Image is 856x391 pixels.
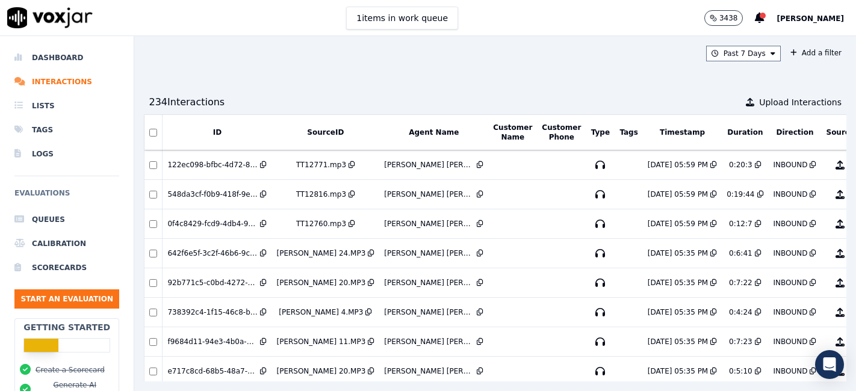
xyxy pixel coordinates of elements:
[276,278,365,288] div: [PERSON_NAME] 20.MP3
[729,337,752,346] div: 0:7:23
[746,96,842,108] button: Upload Interactions
[759,96,842,108] span: Upload Interactions
[648,337,708,346] div: [DATE] 05:35 PM
[704,10,743,26] button: 3438
[167,307,258,317] div: 738392c4-1f15-46c8-bd03-26291f630875
[542,123,581,142] button: Customer Phone
[648,307,708,317] div: [DATE] 05:35 PM
[729,307,752,317] div: 0:4:24
[167,278,258,288] div: 92b771c5-c0bd-4272-b59d-d7206cfa885e
[660,128,705,137] button: Timestamp
[167,248,258,258] div: 642f6e5f-3c2f-46b6-9cc5-28ba6f18509a
[384,307,474,317] div: [PERSON_NAME] [PERSON_NAME]
[384,189,474,199] div: [PERSON_NAME] [PERSON_NAME]
[276,366,365,376] div: [PERSON_NAME] 20.MP3
[296,219,346,229] div: TT12760.mp3
[786,46,846,60] button: Add a filter
[346,7,458,29] button: 1items in work queue
[727,189,754,199] div: 0:19:44
[36,365,105,375] button: Create a Scorecard
[729,160,752,170] div: 0:20:3
[826,128,854,137] button: Source
[729,248,752,258] div: 0:6:41
[167,160,258,170] div: 122ec098-bfbc-4d72-8144-6afcfd3b962d
[727,128,763,137] button: Duration
[7,7,93,28] img: voxjar logo
[14,186,119,208] h6: Evaluations
[777,128,814,137] button: Direction
[729,278,752,288] div: 0:7:22
[774,307,808,317] div: INBOUND
[279,307,363,317] div: [PERSON_NAME] 4.MP3
[648,248,708,258] div: [DATE] 05:35 PM
[14,256,119,280] a: Scorecards
[409,128,459,137] button: Agent Name
[648,366,708,376] div: [DATE] 05:35 PM
[14,232,119,256] a: Calibration
[14,70,119,94] a: Interactions
[815,350,844,379] div: Open Intercom Messenger
[167,337,258,346] div: f9684d11-94e3-4b0a-89a8-57cfe1eef705
[384,248,474,258] div: [PERSON_NAME] [PERSON_NAME]
[719,13,738,23] p: 3438
[591,128,610,137] button: Type
[774,366,808,376] div: INBOUND
[167,189,258,199] div: 548da3cf-f0b9-418f-9ed5-3c4d7ee6e2e3
[384,366,474,376] div: [PERSON_NAME] [PERSON_NAME]
[774,189,808,199] div: INBOUND
[648,189,708,199] div: [DATE] 05:59 PM
[14,118,119,142] a: Tags
[276,337,365,346] div: [PERSON_NAME] 11.MP3
[14,142,119,166] a: Logs
[384,219,474,229] div: [PERSON_NAME] [PERSON_NAME]
[774,248,808,258] div: INBOUND
[14,46,119,70] a: Dashboard
[706,46,781,61] button: Past 7 Days
[777,11,856,25] button: [PERSON_NAME]
[167,219,258,229] div: 0f4c8429-fcd9-4db4-9270-761c65d582d1
[276,248,365,258] div: [PERSON_NAME] 24.MP3
[774,278,808,288] div: INBOUND
[167,366,258,376] div: e717c8cd-68b5-48a7-88fe-3bc40dd70f7b
[774,219,808,229] div: INBOUND
[774,160,808,170] div: INBOUND
[14,208,119,232] a: Queues
[307,128,344,137] button: SourceID
[648,278,708,288] div: [DATE] 05:35 PM
[296,160,346,170] div: TT12771.mp3
[149,95,225,109] div: 234 Interaction s
[774,337,808,346] div: INBOUND
[648,160,708,170] div: [DATE] 05:59 PM
[619,128,637,137] button: Tags
[729,219,752,229] div: 0:12:7
[384,337,474,346] div: [PERSON_NAME] [PERSON_NAME]
[384,160,474,170] div: [PERSON_NAME] [PERSON_NAME]
[648,219,708,229] div: [DATE] 05:59 PM
[213,128,222,137] button: ID
[777,14,844,23] span: [PERSON_NAME]
[384,278,474,288] div: [PERSON_NAME] [PERSON_NAME]
[296,189,346,199] div: TT12816.mp3
[729,366,752,376] div: 0:5:10
[14,289,119,309] button: Start an Evaluation
[23,321,110,333] h2: Getting Started
[493,123,532,142] button: Customer Name
[704,10,755,26] button: 3438
[14,94,119,118] a: Lists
